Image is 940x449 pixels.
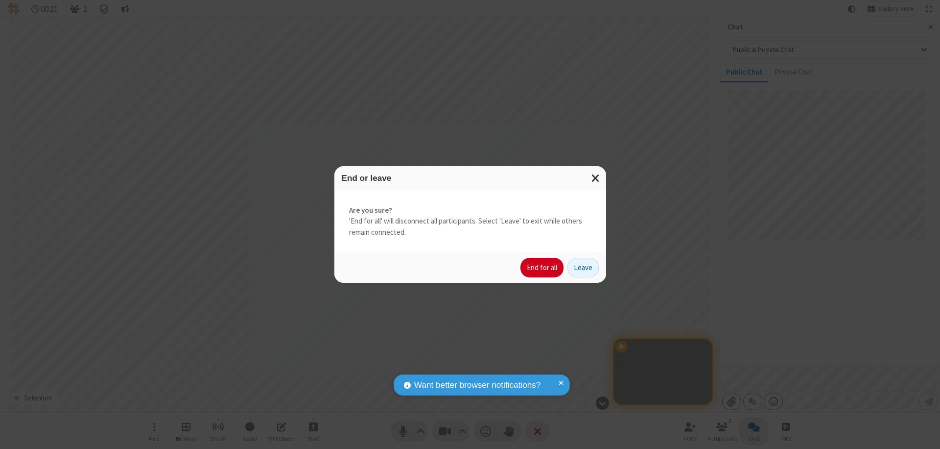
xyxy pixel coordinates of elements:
button: Close modal [586,166,606,190]
button: Leave [567,258,599,277]
button: End for all [520,258,564,277]
h3: End or leave [342,174,599,183]
strong: Are you sure? [349,205,591,216]
div: 'End for all' will disconnect all participants. Select 'Leave' to exit while others remain connec... [334,190,606,253]
span: Want better browser notifications? [414,379,540,392]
